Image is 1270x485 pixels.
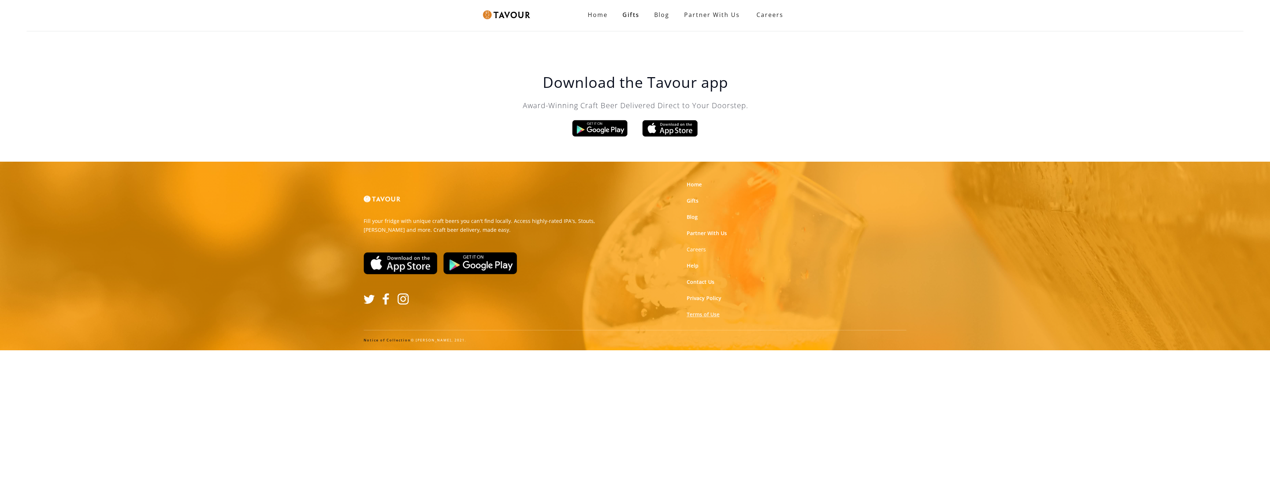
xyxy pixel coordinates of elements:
a: Careers [687,246,706,253]
a: Notice of Collection [364,338,411,343]
a: Gifts [687,197,698,204]
a: Gifts [615,7,647,22]
a: Partner With Us [687,230,727,237]
p: Fill your fridge with unique craft beers you can't find locally. Access highly-rated IPA's, Stout... [364,217,629,234]
strong: Home [588,11,608,19]
a: Careers [747,4,789,25]
a: Help [687,262,698,269]
a: Home [580,7,615,22]
div: © [PERSON_NAME], 2021. [364,338,906,343]
a: Contact Us [687,278,714,286]
a: Terms of Use [687,311,720,318]
a: Blog [687,213,698,221]
h1: Download the Tavour app [488,73,783,91]
p: Award-Winning Craft Beer Delivered Direct to Your Doorstep. [488,100,783,111]
strong: Careers [756,7,783,22]
a: Partner With Us [677,7,747,22]
a: Blog [647,7,677,22]
a: Home [687,181,702,188]
a: Privacy Policy [687,295,721,302]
